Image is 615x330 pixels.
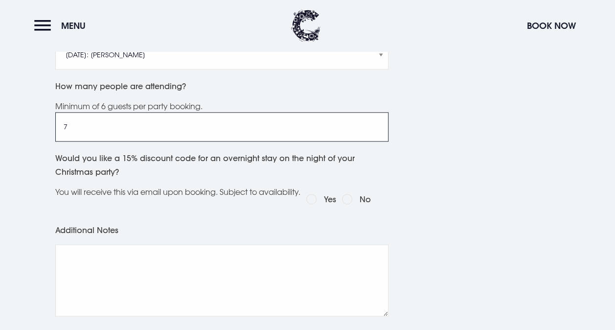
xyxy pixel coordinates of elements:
label: No [360,192,371,206]
label: Yes [324,192,336,206]
p: You will receive this via email upon booking. Subject to availability. [55,185,300,199]
button: Book Now [522,15,581,36]
label: How many people are attending? [55,79,388,93]
img: Clandeboye Lodge [291,10,320,42]
span: Menu [61,20,86,31]
label: Would you like a 15% discount code for an overnight stay on the night of your Christmas party? [55,151,388,179]
div: Minimum of 6 guests per party booking. [55,100,388,112]
label: Additional Notes [55,223,388,237]
button: Menu [34,15,91,36]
